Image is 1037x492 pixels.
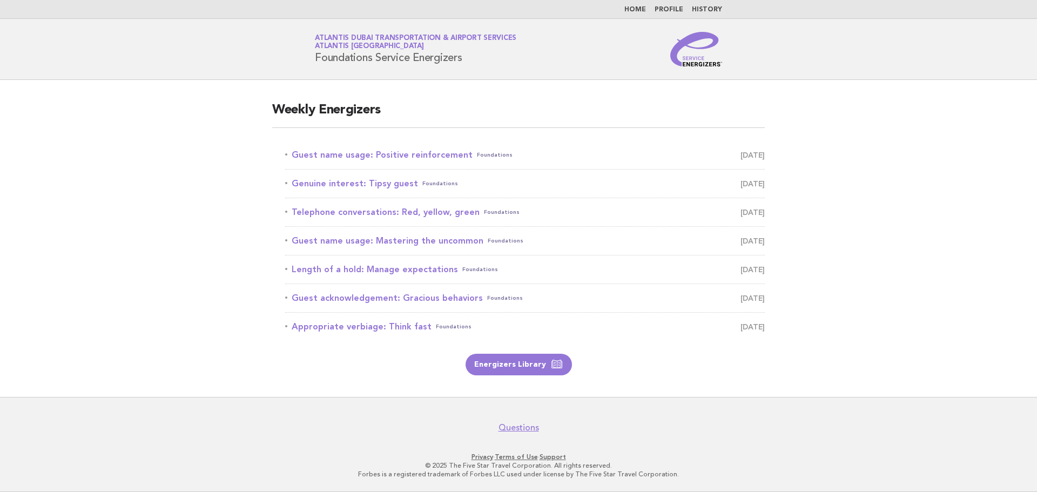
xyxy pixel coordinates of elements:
[285,291,765,306] a: Guest acknowledgement: Gracious behaviorsFoundations [DATE]
[484,205,520,220] span: Foundations
[188,453,849,461] p: · ·
[499,422,539,433] a: Questions
[740,205,765,220] span: [DATE]
[740,262,765,277] span: [DATE]
[285,262,765,277] a: Length of a hold: Manage expectationsFoundations [DATE]
[285,176,765,191] a: Genuine interest: Tipsy guestFoundations [DATE]
[740,147,765,163] span: [DATE]
[670,32,722,66] img: Service Energizers
[422,176,458,191] span: Foundations
[285,147,765,163] a: Guest name usage: Positive reinforcementFoundations [DATE]
[472,453,493,461] a: Privacy
[188,470,849,478] p: Forbes is a registered trademark of Forbes LLC used under license by The Five Star Travel Corpora...
[692,6,722,13] a: History
[462,262,498,277] span: Foundations
[285,233,765,248] a: Guest name usage: Mastering the uncommonFoundations [DATE]
[285,205,765,220] a: Telephone conversations: Red, yellow, greenFoundations [DATE]
[315,43,424,50] span: Atlantis [GEOGRAPHIC_DATA]
[740,319,765,334] span: [DATE]
[315,35,516,63] h1: Foundations Service Energizers
[540,453,566,461] a: Support
[624,6,646,13] a: Home
[188,461,849,470] p: © 2025 The Five Star Travel Corporation. All rights reserved.
[740,291,765,306] span: [DATE]
[285,319,765,334] a: Appropriate verbiage: Think fastFoundations [DATE]
[466,354,572,375] a: Energizers Library
[477,147,513,163] span: Foundations
[487,291,523,306] span: Foundations
[488,233,523,248] span: Foundations
[655,6,683,13] a: Profile
[495,453,538,461] a: Terms of Use
[740,176,765,191] span: [DATE]
[272,102,765,128] h2: Weekly Energizers
[315,35,516,50] a: Atlantis Dubai Transportation & Airport ServicesAtlantis [GEOGRAPHIC_DATA]
[740,233,765,248] span: [DATE]
[436,319,472,334] span: Foundations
